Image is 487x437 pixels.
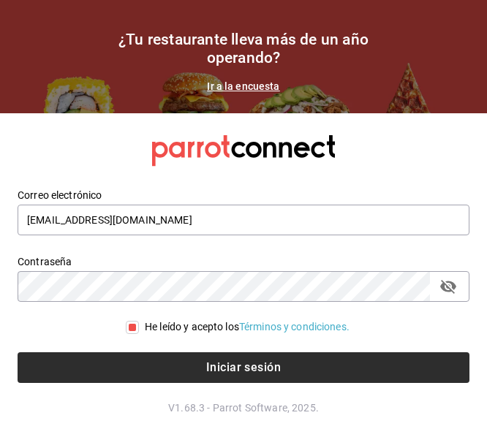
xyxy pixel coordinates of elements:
[18,205,469,235] input: Ingresa tu correo electrónico
[207,80,279,92] a: Ir a la encuesta
[18,400,469,415] p: V1.68.3 - Parrot Software, 2025.
[145,319,350,335] div: He leído y acepto los
[239,321,350,332] a: Términos y condiciones.
[18,190,469,200] label: Correo electrónico
[18,352,469,383] button: Iniciar sesión
[97,31,390,67] h1: ¿Tu restaurante lleva más de un año operando?
[436,274,461,299] button: passwordField
[18,256,469,267] label: Contraseña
